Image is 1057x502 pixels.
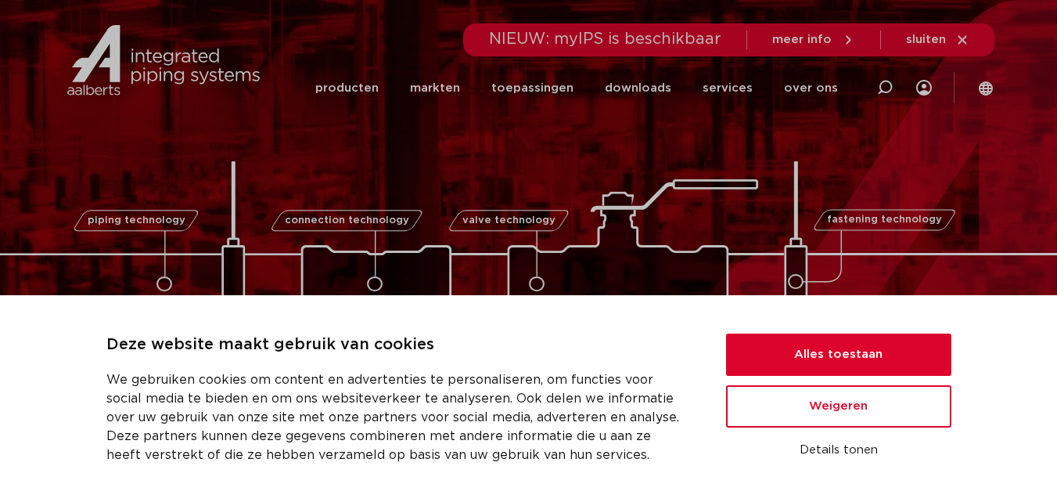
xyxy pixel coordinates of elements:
p: We gebruiken cookies om content en advertenties te personaliseren, om functies voor social media ... [106,370,688,464]
a: sluiten [906,33,969,47]
a: producten [315,56,379,120]
span: meer info [772,34,832,45]
span: NIEUW: myIPS is beschikbaar [489,31,721,47]
a: meer info [772,33,855,47]
div: my IPS [916,56,932,120]
a: services [703,56,753,120]
span: piping technology [88,215,185,226]
span: sluiten [906,34,946,45]
a: markten [410,56,460,120]
a: toepassingen [491,56,573,120]
a: downloads [605,56,671,120]
span: fastening technology [827,215,942,226]
button: Weigeren [726,385,951,428]
span: connection technology [284,215,408,226]
a: over ons [784,56,838,120]
button: Alles toestaan [726,334,951,376]
button: Details tonen [726,437,951,464]
span: valve technology [462,215,555,226]
nav: Menu [315,56,838,120]
p: Deze website maakt gebruik van cookies [106,333,688,358]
